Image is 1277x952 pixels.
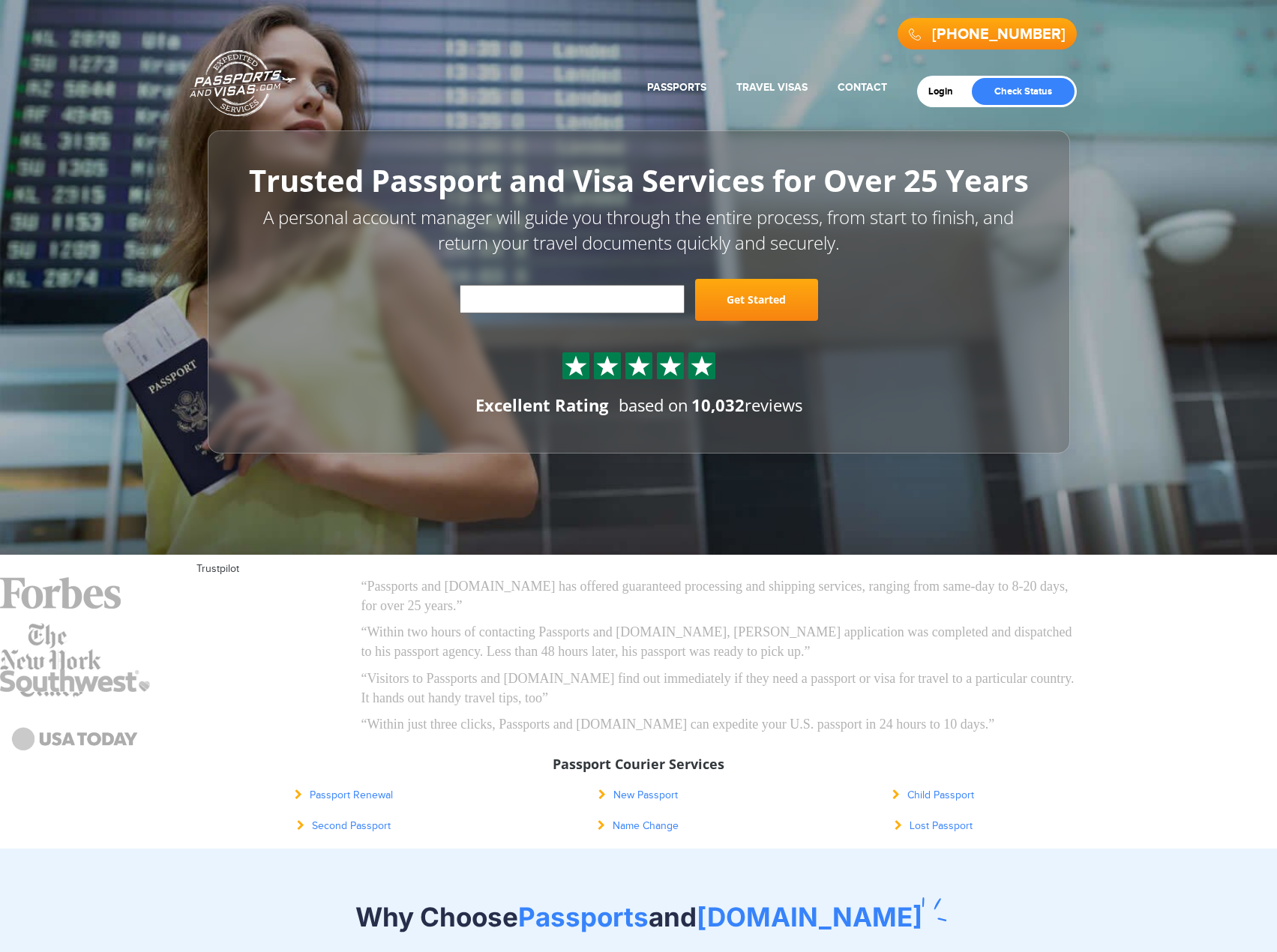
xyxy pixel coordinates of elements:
[598,789,678,801] a: New Passport
[892,789,974,801] a: Child Passport
[565,355,587,377] img: Sprite St
[619,394,688,416] span: based on
[691,394,802,416] span: reviews
[361,669,1081,708] p: “Visitors to Passports and [DOMAIN_NAME] find out immediately if they need a passport or visa for...
[295,789,393,801] a: Passport Renewal
[659,355,682,377] img: Sprite St
[928,85,964,97] a: Login
[190,49,296,117] a: Passports & [DOMAIN_NAME]
[628,355,650,377] img: Sprite St
[596,355,619,377] img: Sprite St
[647,81,706,94] a: Passports
[297,820,391,832] a: Second Passport
[208,757,1070,772] h3: Passport Courier Services
[838,81,887,94] a: Contact
[697,901,922,933] span: [DOMAIN_NAME]
[972,78,1075,105] a: Check Status
[361,623,1081,661] p: “Within two hours of contacting Passports and [DOMAIN_NAME], [PERSON_NAME] application was comple...
[598,820,679,832] a: Name Change
[361,577,1081,615] p: “Passports and [DOMAIN_NAME] has offered guaranteed processing and shipping services, ranging fro...
[200,901,1078,933] h2: Why Choose and
[361,715,1081,735] p: “Within just three clicks, Passports and [DOMAIN_NAME] can expedite your U.S. passport in 24 hour...
[196,563,239,575] a: Trustpilot
[736,81,808,94] a: Travel Visas
[475,394,608,417] div: Excellent Rating
[691,394,745,416] strong: 10,032
[695,279,818,321] a: Get Started
[691,355,713,377] img: Sprite St
[241,164,1036,197] h1: Trusted Passport and Visa Services for Over 25 Years
[932,25,1066,43] a: [PHONE_NUMBER]
[241,205,1036,256] p: A personal account manager will guide you through the entire process, from start to finish, and r...
[895,820,973,832] a: Lost Passport
[518,901,649,933] span: Passports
